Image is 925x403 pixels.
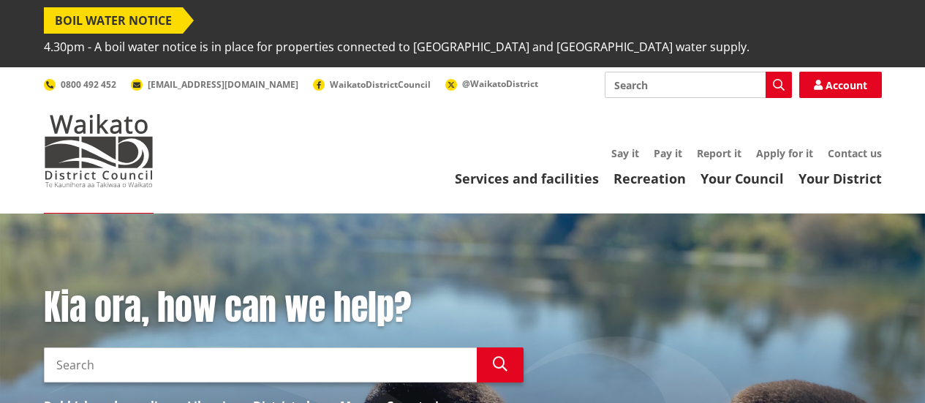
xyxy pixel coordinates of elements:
[44,7,183,34] span: BOIL WATER NOTICE
[462,78,538,90] span: @WaikatoDistrict
[330,78,431,91] span: WaikatoDistrictCouncil
[313,78,431,91] a: WaikatoDistrictCouncil
[828,146,882,160] a: Contact us
[44,347,477,383] input: Search input
[148,78,298,91] span: [EMAIL_ADDRESS][DOMAIN_NAME]
[701,170,784,187] a: Your Council
[613,170,686,187] a: Recreation
[697,146,741,160] a: Report it
[858,342,910,394] iframe: Messenger Launcher
[131,78,298,91] a: [EMAIL_ADDRESS][DOMAIN_NAME]
[611,146,639,160] a: Say it
[44,78,116,91] a: 0800 492 452
[799,72,882,98] a: Account
[445,78,538,90] a: @WaikatoDistrict
[798,170,882,187] a: Your District
[455,170,599,187] a: Services and facilities
[61,78,116,91] span: 0800 492 452
[44,287,524,329] h1: Kia ora, how can we help?
[605,72,792,98] input: Search input
[44,34,750,60] span: 4.30pm - A boil water notice is in place for properties connected to [GEOGRAPHIC_DATA] and [GEOGR...
[756,146,813,160] a: Apply for it
[654,146,682,160] a: Pay it
[44,114,154,187] img: Waikato District Council - Te Kaunihera aa Takiwaa o Waikato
